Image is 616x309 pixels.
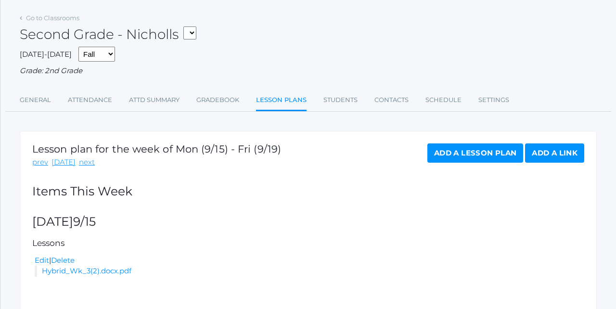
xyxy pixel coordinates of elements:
a: Contacts [374,90,409,110]
a: Hybrid_Wk_3(2).docx.pdf [42,266,131,275]
a: Go to Classrooms [26,14,79,22]
a: next [79,157,95,168]
h2: Second Grade - Nicholls [20,27,196,42]
a: Schedule [425,90,462,110]
a: Delete [51,256,75,265]
a: Edit [35,256,49,265]
span: 9/15 [73,214,96,229]
a: General [20,90,51,110]
a: Settings [478,90,509,110]
div: Grade: 2nd Grade [20,65,597,77]
h5: Lessons [32,239,584,248]
a: Attendance [68,90,112,110]
a: Attd Summary [129,90,180,110]
span: [DATE]-[DATE] [20,50,72,59]
a: Students [323,90,358,110]
a: Add a Link [525,143,584,163]
h1: Lesson plan for the week of Mon (9/15) - Fri (9/19) [32,143,281,154]
a: [DATE] [51,157,76,168]
div: | [35,255,584,266]
a: Gradebook [196,90,239,110]
h2: [DATE] [32,215,584,229]
a: Lesson Plans [256,90,307,111]
a: Add a Lesson Plan [427,143,523,163]
a: prev [32,157,48,168]
h2: Items This Week [32,185,584,198]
